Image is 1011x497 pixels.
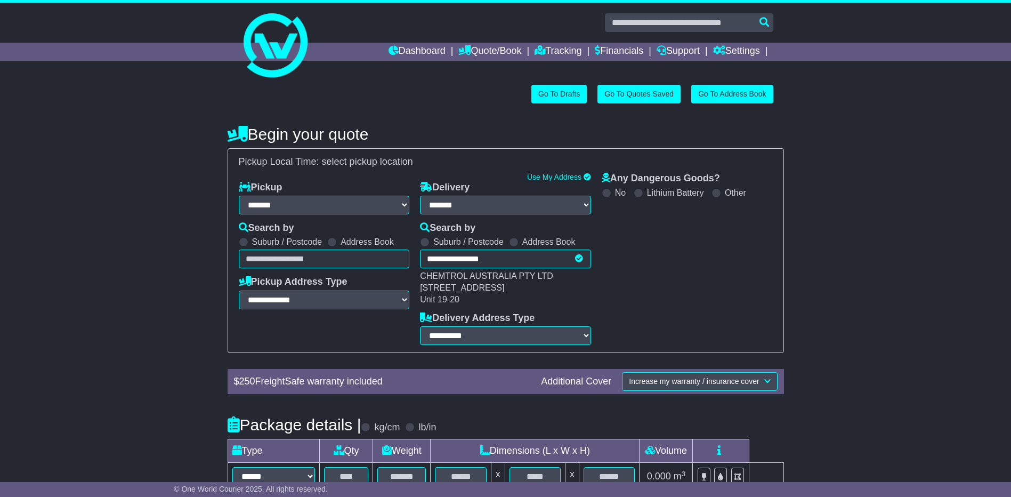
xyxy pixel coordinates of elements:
span: [STREET_ADDRESS] [420,283,504,292]
a: Financials [595,43,643,61]
span: Increase my warranty / insurance cover [629,377,759,386]
a: Support [657,43,700,61]
div: $ FreightSafe warranty included [229,376,536,388]
h4: Begin your quote [228,125,784,143]
a: Go To Quotes Saved [597,85,681,103]
span: 250 [239,376,255,387]
span: m [674,471,686,482]
label: Search by [420,222,475,234]
span: 0.000 [647,471,671,482]
a: Use My Address [527,173,581,181]
a: Tracking [535,43,581,61]
label: Search by [239,222,294,234]
label: Lithium Battery [647,188,704,198]
a: Go To Address Book [691,85,773,103]
a: Quote/Book [458,43,521,61]
span: CHEMTROL AUSTRALIA PTY LTD [420,271,553,280]
label: Suburb / Postcode [433,237,504,247]
span: select pickup location [322,156,413,167]
label: No [615,188,626,198]
label: Pickup [239,182,282,194]
label: Address Book [341,237,394,247]
label: kg/cm [374,422,400,434]
div: Additional Cover [536,376,617,388]
td: Type [228,439,319,463]
td: Volume [640,439,693,463]
label: Delivery [420,182,470,194]
label: Pickup Address Type [239,276,347,288]
td: x [491,463,505,491]
a: Go To Drafts [531,85,587,103]
label: Any Dangerous Goods? [602,173,720,185]
span: © One World Courier 2025. All rights reserved. [174,485,328,493]
span: Unit 19-20 [420,295,459,304]
button: Increase my warranty / insurance cover [622,372,777,391]
h4: Package details | [228,416,361,434]
div: Pickup Local Time: [233,156,778,168]
td: Qty [319,439,373,463]
td: Dimensions (L x W x H) [431,439,640,463]
label: Suburb / Postcode [252,237,322,247]
a: Dashboard [389,43,446,61]
a: Settings [713,43,760,61]
sup: 3 [682,470,686,478]
label: Delivery Address Type [420,312,535,324]
label: Other [725,188,746,198]
td: Weight [373,439,431,463]
label: lb/in [418,422,436,434]
td: x [565,463,579,491]
label: Address Book [522,237,576,247]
